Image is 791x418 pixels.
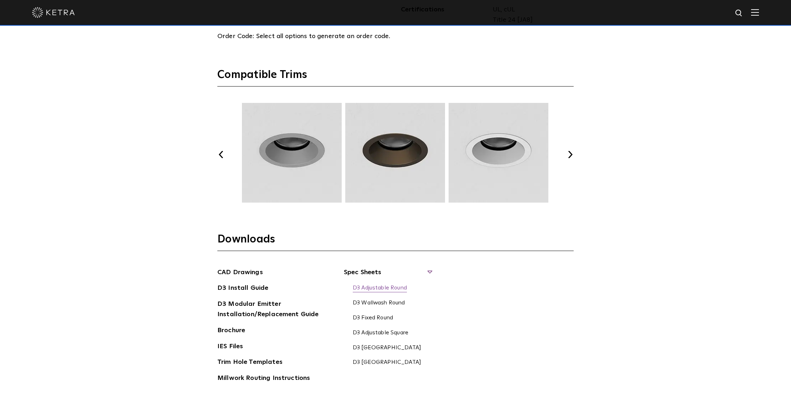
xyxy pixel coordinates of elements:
a: D3 Install Guide [217,283,268,294]
img: Hamburger%20Nav.svg [751,9,759,16]
img: TRM004.webp [344,103,446,203]
a: Brochure [217,325,245,337]
img: search icon [735,9,744,18]
button: Next [567,151,574,158]
a: IES Files [217,341,243,353]
a: CAD Drawings [217,267,263,279]
button: Previous [217,151,224,158]
a: D3 Adjustable Square [353,329,408,337]
a: D3 [GEOGRAPHIC_DATA] [353,359,421,367]
img: TRM003.webp [241,103,343,203]
a: D3 Fixed Round [353,314,393,322]
a: D3 [GEOGRAPHIC_DATA] [353,344,421,352]
a: D3 Modular Emitter Installation/Replacement Guide [217,299,324,321]
span: Select all options to generate an order code. [256,33,391,40]
img: TRM005.webp [448,103,549,203]
span: Spec Sheets [344,267,431,283]
a: Millwork Routing Instructions [217,373,310,385]
h3: Compatible Trims [217,68,574,87]
h3: Downloads [217,232,574,251]
img: ketra-logo-2019-white [32,7,75,18]
a: D3 Wallwash Round [353,299,405,307]
a: Trim Hole Templates [217,357,283,369]
a: D3 Adjustable Round [353,284,407,292]
span: Order Code: [217,33,254,40]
